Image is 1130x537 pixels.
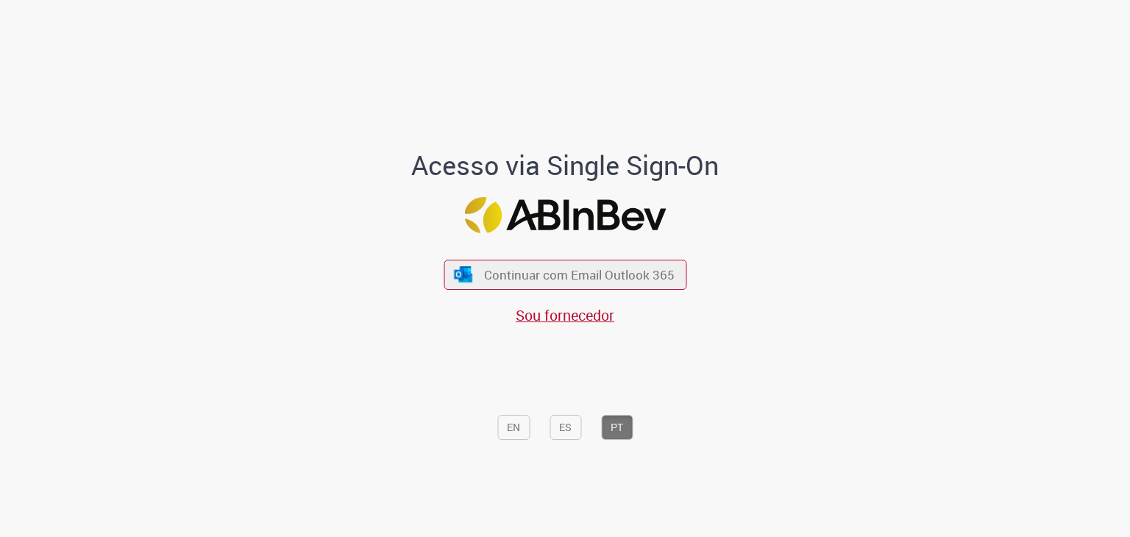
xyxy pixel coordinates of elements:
[497,415,530,440] button: EN
[464,197,666,233] img: Logo ABInBev
[444,260,686,290] button: ícone Azure/Microsoft 360 Continuar com Email Outlook 365
[453,267,474,282] img: ícone Azure/Microsoft 360
[361,151,770,180] h1: Acesso via Single Sign-On
[550,415,581,440] button: ES
[601,415,633,440] button: PT
[516,305,614,325] a: Sou fornecedor
[484,266,675,283] span: Continuar com Email Outlook 365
